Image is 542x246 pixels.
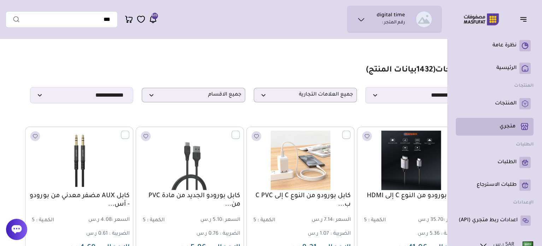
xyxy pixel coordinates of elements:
span: 5 [364,218,366,223]
span: 5.36 ر.س [417,231,439,237]
span: 4.08 ر.س [80,217,130,224]
strong: الطلبات [516,142,534,147]
span: 0.61 ر.س [86,231,107,237]
p: طلبات الاسترجاع [477,182,517,189]
strong: المنتجات [514,84,534,88]
span: 5 [32,218,35,223]
a: متجري [459,121,531,133]
img: 241.625-241.62520250714204653810370.png [140,131,240,190]
a: الطلبات [459,157,531,168]
span: 1432 [416,66,432,75]
a: الرئيسية [459,63,531,74]
p: رقم المتجر : [382,19,405,27]
span: السعر : [111,217,129,223]
a: طلبات الاسترجاع [459,179,531,191]
p: متجري [500,123,516,130]
span: الضريبة : [330,231,350,237]
span: الكمية : [36,218,54,223]
span: السعر : [222,217,240,223]
a: نظرة عامة [459,40,531,51]
img: Logo [459,12,504,26]
img: 241.625-241.62520250714204703670042.png [251,131,350,190]
span: 5 [253,218,256,223]
span: الضريبة : [109,231,129,237]
span: الضريبة : [219,231,240,237]
a: كابل بورودو من النوع C إلى C PVC ب... [250,192,350,209]
span: الكمية : [147,218,164,223]
span: السعر : [443,217,461,223]
a: كابل بورودو الجديد من مادة PVC من... [140,192,240,209]
p: نظرة عامة [493,42,517,49]
a: 635 [149,15,157,24]
span: الضريبة : [441,231,461,237]
a: المنتجات [459,98,531,109]
span: جميع الاقسام [146,92,241,98]
p: الرئيسية [496,65,517,72]
img: 241.625-241.62520250714204706099969.png [361,131,461,190]
p: جميع الاقسام [142,88,245,102]
span: 0.76 ر.س [196,231,218,237]
h1: digital time [377,12,405,19]
span: ( بيانات المنتج) [366,66,435,75]
span: 35.70 ر.س [412,217,461,224]
span: الكمية : [257,218,275,223]
span: 1.07 ر.س [307,231,329,237]
span: 5 [142,218,145,223]
a: كابل بورودو من النوع C إلى HDMI بد... [361,192,461,209]
span: الكمية : [368,218,385,223]
p: اعدادات ربط متجري (API) [459,217,518,224]
span: 635 [152,13,157,19]
img: digital time [416,11,432,27]
h1: المنتجات [366,65,469,76]
strong: الإعدادات [513,200,534,205]
span: السعر : [332,217,350,223]
p: جميع العلامات التجارية [254,88,357,102]
span: جميع العلامات التجارية [258,92,353,98]
img: 241.625-241.62520250714202649873410.png [29,131,129,190]
p: الطلبات [497,159,517,166]
p: المنتجات [495,100,517,107]
span: 7.14 ر.س [301,217,351,224]
span: 5.10 ر.س [191,217,240,224]
a: اعدادات ربط متجري (API) [459,215,531,226]
a: كابل AUX مضفر معدني من بورودو - أس... [29,192,129,209]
